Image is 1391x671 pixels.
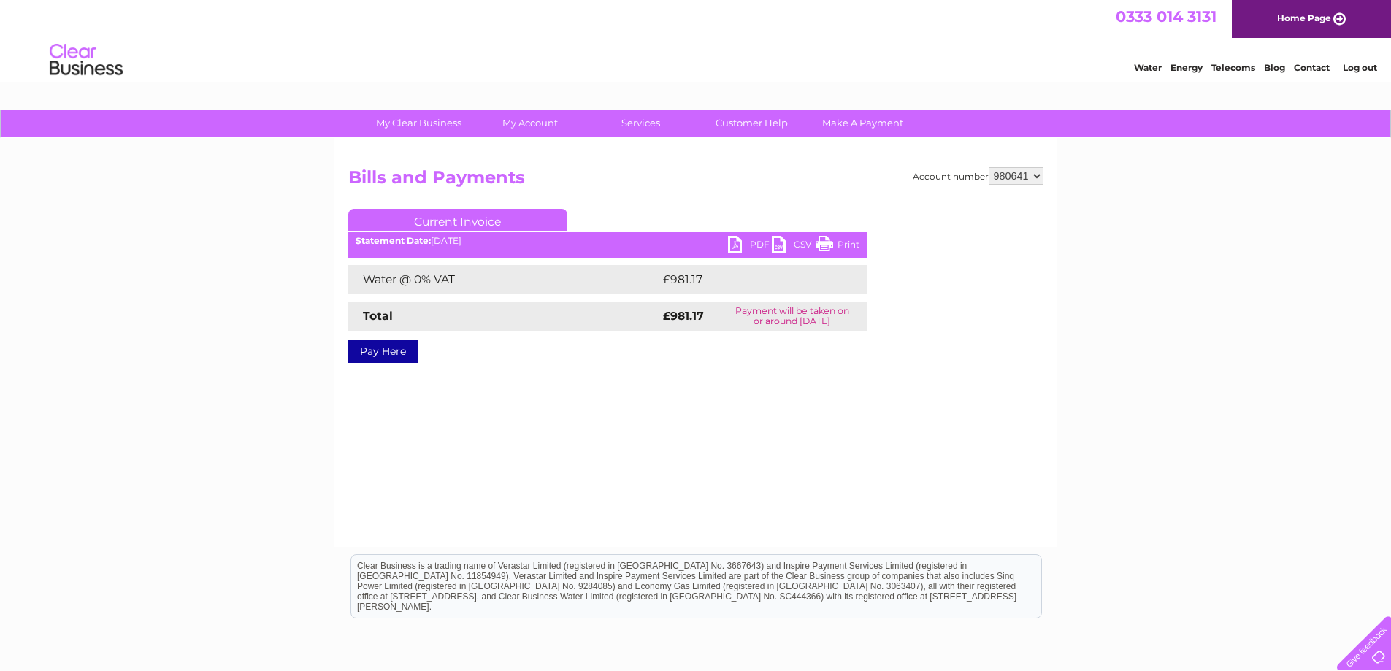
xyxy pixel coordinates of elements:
a: Blog [1264,62,1285,73]
td: Water @ 0% VAT [348,265,659,294]
a: My Clear Business [359,110,479,137]
a: Water [1134,62,1162,73]
a: Contact [1294,62,1330,73]
div: [DATE] [348,236,867,246]
img: logo.png [49,38,123,83]
a: Current Invoice [348,209,567,231]
b: Statement Date: [356,235,431,246]
div: Account number [913,167,1043,185]
a: Energy [1170,62,1203,73]
a: Make A Payment [802,110,923,137]
a: Pay Here [348,340,418,363]
a: PDF [728,236,772,257]
div: Clear Business is a trading name of Verastar Limited (registered in [GEOGRAPHIC_DATA] No. 3667643... [351,8,1041,71]
h2: Bills and Payments [348,167,1043,195]
a: CSV [772,236,816,257]
a: Services [580,110,701,137]
a: Print [816,236,859,257]
a: 0333 014 3131 [1116,7,1216,26]
td: Payment will be taken on or around [DATE] [718,302,866,331]
a: My Account [470,110,590,137]
strong: Total [363,309,393,323]
a: Log out [1343,62,1377,73]
td: £981.17 [659,265,839,294]
a: Telecoms [1211,62,1255,73]
strong: £981.17 [663,309,704,323]
a: Customer Help [691,110,812,137]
